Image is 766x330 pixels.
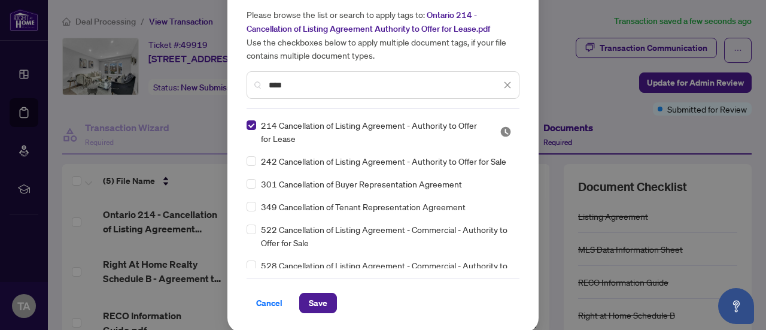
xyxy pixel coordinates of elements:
span: Cancel [256,293,282,313]
img: status [500,126,512,138]
span: 242 Cancellation of Listing Agreement - Authority to Offer for Sale [261,155,506,168]
span: 528 Cancellation of Listing Agreement - Commercial - Authority to Offer for Lease [261,259,512,285]
button: Save [299,293,337,313]
span: 522 Cancellation of Listing Agreement - Commercial - Authority to Offer for Sale [261,223,512,249]
span: 349 Cancellation of Tenant Representation Agreement [261,200,466,213]
h5: Please browse the list or search to apply tags to: Use the checkboxes below to apply multiple doc... [247,8,519,62]
span: 214 Cancellation of Listing Agreement - Authority to Offer for Lease [261,119,485,145]
button: Cancel [247,293,292,313]
span: close [503,81,512,89]
span: 301 Cancellation of Buyer Representation Agreement [261,177,462,190]
span: Save [309,293,327,313]
button: Open asap [718,288,754,324]
span: Pending Review [500,126,512,138]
